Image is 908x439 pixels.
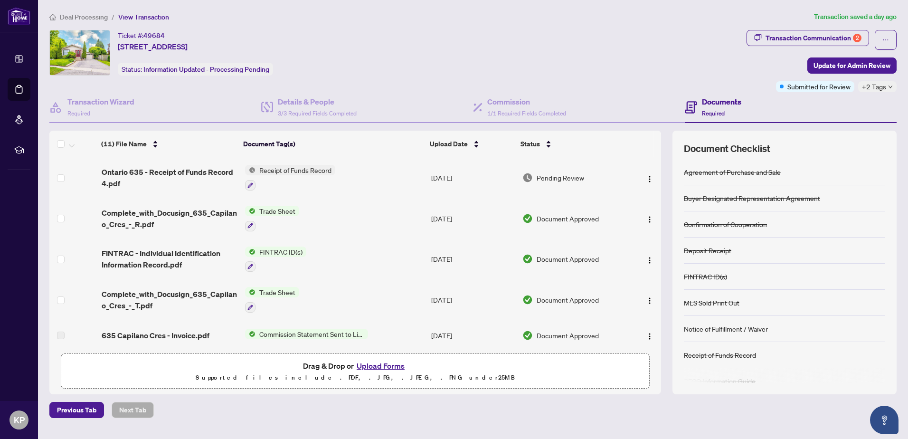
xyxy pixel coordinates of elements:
button: Open asap [870,406,899,434]
button: Transaction Communication2 [747,30,869,46]
span: KP [14,413,25,427]
span: (11) File Name [101,139,147,149]
div: Transaction Communication [766,30,861,46]
span: Complete_with_Docusign_635_Capilano_Cres_-_T.pdf [102,288,237,311]
span: Document Checklist [684,142,770,155]
span: +2 Tags [862,81,886,92]
div: Agreement of Purchase and Sale [684,167,781,177]
span: Drag & Drop orUpload FormsSupported files include .PDF, .JPG, .JPEG, .PNG under25MB [61,354,649,389]
img: Document Status [522,254,533,264]
span: home [49,14,56,20]
span: Document Approved [537,213,599,224]
span: 635 Capilano Cres - Invoice.pdf [102,330,209,341]
img: Status Icon [245,287,255,297]
button: Logo [642,328,657,343]
td: [DATE] [427,198,519,239]
span: Receipt of Funds Record [255,165,335,175]
img: Status Icon [245,206,255,216]
button: Status IconTrade Sheet [245,206,299,231]
button: Status IconCommission Statement Sent to Listing Brokerage [245,329,368,339]
p: Supported files include .PDF, .JPG, .JPEG, .PNG under 25 MB [67,372,643,383]
td: [DATE] [427,279,519,320]
span: Drag & Drop or [303,360,407,372]
article: Transaction saved a day ago [814,11,897,22]
button: Status IconTrade Sheet [245,287,299,313]
img: Logo [646,175,653,183]
th: Upload Date [426,131,517,157]
th: Document Tag(s) [239,131,426,157]
img: Document Status [522,330,533,341]
button: Logo [642,170,657,185]
span: ellipsis [882,37,889,43]
span: FINTRAC - Individual Identification Information Record.pdf [102,248,237,270]
div: Receipt of Funds Record [684,350,756,360]
h4: Transaction Wizard [67,96,134,107]
img: IMG-E12326448_1.jpg [50,30,110,75]
img: Document Status [522,295,533,305]
span: Update for Admin Review [813,58,890,73]
td: [DATE] [427,157,519,198]
img: Logo [646,297,653,305]
span: Complete_with_Docusign_635_Capilano_Cres_-_R.pdf [102,207,237,230]
button: Status IconFINTRAC ID(s) [245,247,306,272]
h4: Commission [487,96,566,107]
img: Logo [646,216,653,223]
button: Update for Admin Review [807,57,897,74]
button: Logo [642,292,657,307]
th: Status [517,131,627,157]
span: 49684 [143,31,165,40]
span: Status [520,139,540,149]
span: Commission Statement Sent to Listing Brokerage [255,329,368,339]
span: Document Approved [537,254,599,264]
h4: Documents [702,96,741,107]
button: Next Tab [112,402,154,418]
span: Information Updated - Processing Pending [143,65,269,74]
button: Upload Forms [354,360,407,372]
img: Document Status [522,213,533,224]
span: Upload Date [430,139,468,149]
span: Submitted for Review [787,81,851,92]
td: [DATE] [427,239,519,280]
div: 2 [853,34,861,42]
img: Status Icon [245,329,255,339]
img: logo [8,7,30,25]
td: [DATE] [427,320,519,351]
span: Pending Review [537,172,584,183]
span: 1/1 Required Fields Completed [487,110,566,117]
img: Document Status [522,172,533,183]
h4: Details & People [278,96,357,107]
img: Logo [646,257,653,264]
span: Trade Sheet [255,287,299,297]
span: Document Approved [537,330,599,341]
div: Confirmation of Cooperation [684,219,767,229]
span: down [888,85,893,89]
span: Previous Tab [57,402,96,418]
span: Required [67,110,90,117]
img: Logo [646,333,653,340]
div: Notice of Fulfillment / Waiver [684,324,768,334]
button: Previous Tab [49,402,104,418]
div: Deposit Receipt [684,245,731,256]
img: Status Icon [245,165,255,175]
span: Deal Processing [60,13,108,21]
div: FINTRAC ID(s) [684,271,727,282]
div: MLS Sold Print Out [684,297,739,308]
span: Trade Sheet [255,206,299,216]
div: Buyer Designated Representation Agreement [684,193,820,203]
th: (11) File Name [97,131,240,157]
li: / [112,11,114,22]
span: Ontario 635 - Receipt of Funds Record 4.pdf [102,166,237,189]
span: View Transaction [118,13,169,21]
span: [STREET_ADDRESS] [118,41,188,52]
img: Status Icon [245,247,255,257]
span: 3/3 Required Fields Completed [278,110,357,117]
span: Required [702,110,725,117]
span: FINTRAC ID(s) [255,247,306,257]
div: Ticket #: [118,30,165,41]
button: Logo [642,251,657,267]
span: Document Approved [537,295,599,305]
button: Status IconReceipt of Funds Record [245,165,335,191]
button: Logo [642,211,657,226]
div: Status: [118,63,273,76]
